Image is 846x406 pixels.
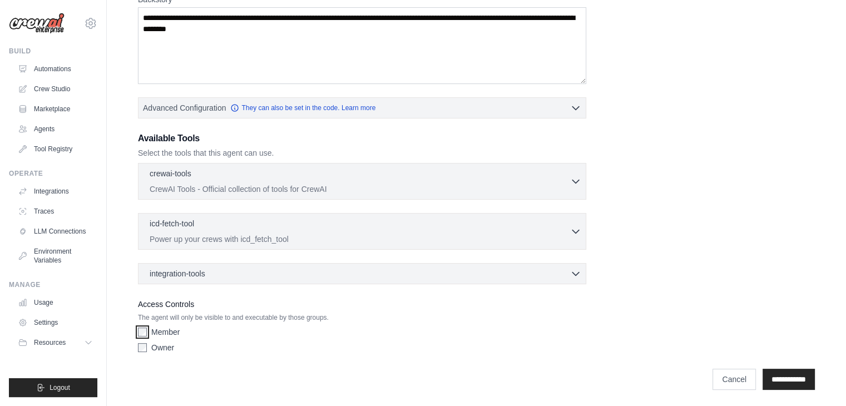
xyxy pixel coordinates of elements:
p: Power up your crews with icd_fetch_tool [150,234,570,245]
a: LLM Connections [13,222,97,240]
a: Agents [13,120,97,138]
button: Advanced Configuration They can also be set in the code. Learn more [138,98,586,118]
div: Operate [9,169,97,178]
a: Automations [13,60,97,78]
span: Resources [34,338,66,347]
span: Advanced Configuration [143,102,226,113]
p: Select the tools that this agent can use. [138,147,586,159]
a: Integrations [13,182,97,200]
a: Cancel [713,369,756,390]
div: Build [9,47,97,56]
h3: Available Tools [138,132,586,145]
label: Member [151,326,180,338]
a: Settings [13,314,97,331]
button: crewai-tools CrewAI Tools - Official collection of tools for CrewAI [143,168,581,195]
button: Logout [9,378,97,397]
a: Usage [13,294,97,311]
span: integration-tools [150,268,205,279]
a: They can also be set in the code. Learn more [230,103,375,112]
button: Resources [13,334,97,351]
label: Access Controls [138,298,586,311]
a: Traces [13,202,97,220]
div: Manage [9,280,97,289]
p: icd-fetch-tool [150,218,194,229]
a: Environment Variables [13,242,97,269]
span: Logout [50,383,70,392]
p: CrewAI Tools - Official collection of tools for CrewAI [150,184,570,195]
label: Owner [151,342,174,353]
img: Logo [9,13,65,34]
p: The agent will only be visible to and executable by those groups. [138,313,586,322]
button: integration-tools [143,268,581,279]
a: Crew Studio [13,80,97,98]
a: Tool Registry [13,140,97,158]
button: icd-fetch-tool Power up your crews with icd_fetch_tool [143,218,581,245]
p: crewai-tools [150,168,191,179]
a: Marketplace [13,100,97,118]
